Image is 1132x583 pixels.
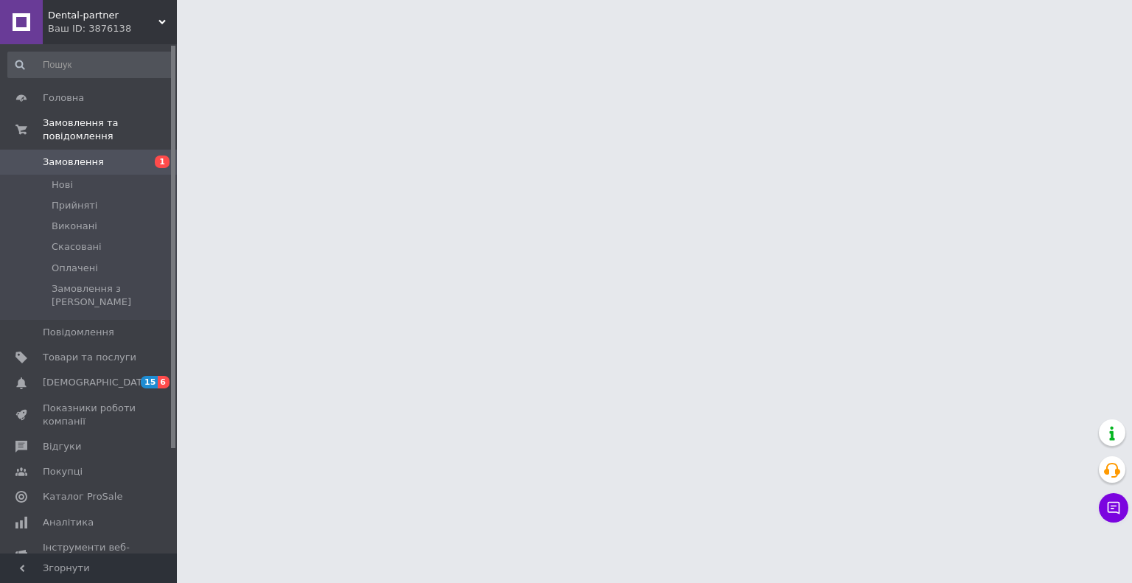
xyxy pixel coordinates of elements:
[43,376,152,389] span: [DEMOGRAPHIC_DATA]
[48,22,177,35] div: Ваш ID: 3876138
[43,516,94,529] span: Аналітика
[43,541,136,568] span: Інструменти веб-майстра та SEO
[43,465,83,478] span: Покупці
[43,440,81,453] span: Відгуки
[43,156,104,169] span: Замовлення
[52,178,73,192] span: Нові
[43,402,136,428] span: Показники роботи компанії
[1099,493,1128,523] button: Чат з покупцем
[52,199,97,212] span: Прийняті
[158,376,170,388] span: 6
[52,240,102,254] span: Скасовані
[43,490,122,503] span: Каталог ProSale
[43,351,136,364] span: Товари та послуги
[43,91,84,105] span: Головна
[48,9,158,22] span: Dental-partner
[43,326,114,339] span: Повідомлення
[155,156,170,168] span: 1
[43,116,177,143] span: Замовлення та повідомлення
[52,282,172,309] span: Замовлення з [PERSON_NAME]
[141,376,158,388] span: 15
[7,52,174,78] input: Пошук
[52,262,98,275] span: Оплачені
[52,220,97,233] span: Виконані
